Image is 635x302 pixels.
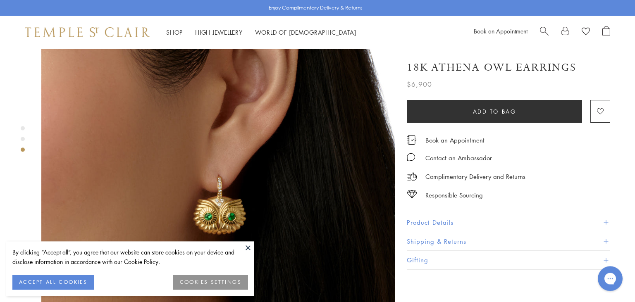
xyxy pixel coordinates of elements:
div: Product gallery navigation [21,124,25,158]
button: Add to bag [407,100,582,123]
h1: 18K Athena Owl Earrings [407,60,576,75]
button: Product Details [407,213,610,232]
button: Gifting [407,251,610,269]
img: icon_sourcing.svg [407,190,417,198]
img: Temple St. Clair [25,27,150,37]
div: By clicking “Accept all”, you agree that our website can store cookies on your device and disclos... [12,247,248,266]
a: Search [540,26,549,38]
a: World of [DEMOGRAPHIC_DATA]World of [DEMOGRAPHIC_DATA] [255,28,356,36]
a: View Wishlist [582,26,590,38]
iframe: Gorgias live chat messenger [594,263,627,294]
p: Complimentary Delivery and Returns [425,171,525,182]
div: Responsible Sourcing [425,190,483,200]
button: COOKIES SETTINGS [173,275,248,290]
button: ACCEPT ALL COOKIES [12,275,94,290]
a: Open Shopping Bag [602,26,610,38]
img: icon_appointment.svg [407,135,417,145]
a: Book an Appointment [425,136,485,145]
button: Shipping & Returns [407,232,610,251]
a: ShopShop [166,28,183,36]
p: Enjoy Complimentary Delivery & Returns [269,4,363,12]
img: MessageIcon-01_2.svg [407,153,415,161]
nav: Main navigation [166,27,356,38]
div: Contact an Ambassador [425,153,492,163]
span: Add to bag [473,107,516,116]
a: High JewelleryHigh Jewellery [195,28,243,36]
img: icon_delivery.svg [407,171,417,182]
span: $6,900 [407,79,432,90]
a: Book an Appointment [474,27,528,35]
